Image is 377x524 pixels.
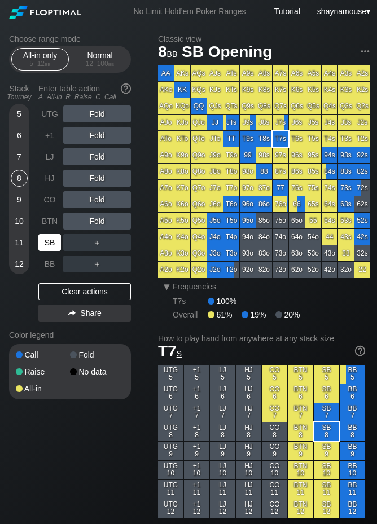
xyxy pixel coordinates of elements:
[63,170,131,187] div: Fold
[11,148,28,165] div: 7
[289,147,305,163] div: 96s
[223,147,239,163] div: T9o
[191,164,207,179] div: Q8o
[288,461,313,479] div: BTN 10
[354,213,370,228] div: 52s
[240,65,256,81] div: A9s
[70,351,124,359] div: Fold
[38,283,131,300] div: Clear actions
[322,82,337,98] div: K4s
[240,82,256,98] div: K9s
[240,164,256,179] div: 98o
[223,180,239,196] div: T7o
[174,262,190,278] div: K2o
[289,180,305,196] div: 76s
[338,245,354,261] div: 33
[207,65,223,81] div: AJs
[158,365,183,384] div: UTG 5
[207,147,223,163] div: J9o
[223,245,239,261] div: T3o
[273,131,288,147] div: T7s
[38,105,61,122] div: UTG
[158,180,174,196] div: A7o
[11,191,28,208] div: 9
[289,262,305,278] div: 62o
[289,229,305,245] div: 64o
[354,164,370,179] div: 82s
[208,310,242,319] div: 61%
[262,499,287,518] div: CO 12
[236,442,261,460] div: HJ 9
[322,147,337,163] div: 94s
[240,180,256,196] div: 97o
[184,365,209,384] div: +1 5
[174,115,190,130] div: KJo
[354,180,370,196] div: 72s
[158,115,174,130] div: AJo
[289,98,305,114] div: Q6s
[45,60,51,68] span: bb
[289,82,305,98] div: K6s
[273,65,288,81] div: A7s
[256,115,272,130] div: J8s
[108,60,115,68] span: bb
[322,213,337,228] div: 54s
[240,196,256,212] div: 96o
[16,60,64,68] div: 5 – 12
[305,82,321,98] div: K5s
[158,98,174,114] div: AQo
[322,98,337,114] div: Q4s
[223,262,239,278] div: T2o
[191,245,207,261] div: Q3o
[354,345,366,357] img: help.32db89a4.svg
[256,180,272,196] div: 87o
[174,196,190,212] div: K6o
[289,65,305,81] div: A6s
[210,461,235,479] div: LJ 10
[158,403,183,422] div: UTG 7
[288,422,313,441] div: BTN 8
[174,98,190,114] div: KQo
[338,196,354,212] div: 63s
[340,365,365,384] div: BB 5
[210,442,235,460] div: LJ 9
[158,164,174,179] div: A8o
[158,65,174,81] div: AA
[273,180,288,196] div: 77
[340,384,365,403] div: BB 6
[68,310,76,316] img: share.864f2f62.svg
[174,180,190,196] div: K7o
[223,98,239,114] div: QTs
[158,229,174,245] div: A4o
[63,256,131,272] div: ＋
[236,480,261,499] div: HJ 11
[288,403,313,422] div: BTN 7
[273,245,288,261] div: 73o
[288,499,313,518] div: BTN 12
[11,213,28,230] div: 10
[354,196,370,212] div: 62s
[5,93,34,101] div: Tourney
[240,98,256,114] div: Q9s
[223,213,239,228] div: T5o
[322,262,337,278] div: 42o
[11,105,28,122] div: 5
[191,213,207,228] div: Q5o
[338,115,354,130] div: J3s
[273,262,288,278] div: 72o
[184,499,209,518] div: +1 12
[11,256,28,272] div: 12
[207,213,223,228] div: J5o
[354,115,370,130] div: J2s
[158,196,174,212] div: A6o
[338,147,354,163] div: 93s
[262,403,287,422] div: CO 7
[240,131,256,147] div: T9s
[9,326,131,344] div: Color legend
[256,229,272,245] div: 84o
[38,305,131,322] div: Share
[191,82,207,98] div: KQs
[207,131,223,147] div: JTo
[289,164,305,179] div: 86s
[275,310,300,319] div: 20%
